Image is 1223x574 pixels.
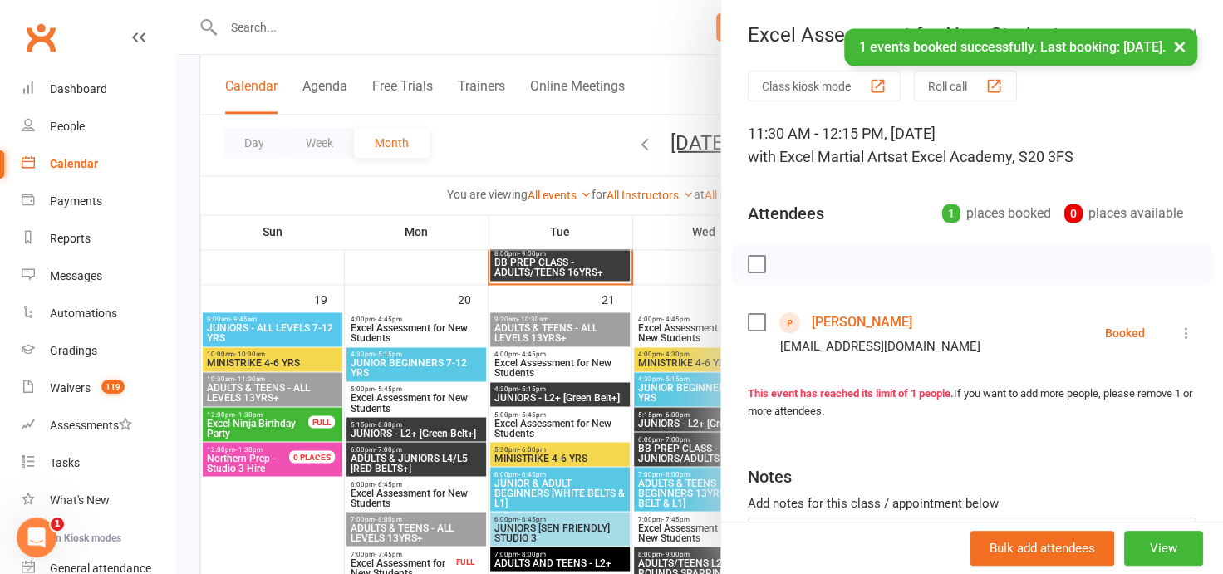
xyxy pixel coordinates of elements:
[748,122,1196,169] div: 11:30 AM - 12:15 PM, [DATE]
[50,82,107,96] div: Dashboard
[748,465,792,488] div: Notes
[22,407,175,444] a: Assessments
[1105,327,1145,339] div: Booked
[1064,202,1183,225] div: places available
[22,183,175,220] a: Payments
[812,309,912,336] a: [PERSON_NAME]
[748,385,1196,420] div: If you want to add more people, please remove 1 or more attendees.
[748,148,895,165] span: with Excel Martial Arts
[844,28,1197,66] div: 1 events booked successfully. Last booking: [DATE].
[51,518,64,531] span: 1
[22,295,175,332] a: Automations
[50,344,97,357] div: Gradings
[50,381,91,395] div: Waivers
[942,202,1051,225] div: places booked
[748,202,824,225] div: Attendees
[748,387,954,400] strong: This event has reached its limit of 1 people.
[50,120,85,133] div: People
[22,220,175,258] a: Reports
[50,232,91,245] div: Reports
[1165,28,1195,64] button: ×
[895,148,1073,165] span: at Excel Academy, S20 3FS
[50,419,132,432] div: Assessments
[1124,531,1203,566] button: View
[22,444,175,482] a: Tasks
[970,531,1114,566] button: Bulk add attendees
[942,204,960,223] div: 1
[721,23,1223,47] div: Excel Assessment for New Students
[22,108,175,145] a: People
[50,307,117,320] div: Automations
[22,332,175,370] a: Gradings
[50,269,102,282] div: Messages
[748,493,1196,513] div: Add notes for this class / appointment below
[22,145,175,183] a: Calendar
[22,370,175,407] a: Waivers 119
[780,336,980,357] div: [EMAIL_ADDRESS][DOMAIN_NAME]
[748,71,901,101] button: Class kiosk mode
[17,518,56,557] iframe: Intercom live chat
[50,157,98,170] div: Calendar
[50,493,110,507] div: What's New
[50,194,102,208] div: Payments
[50,456,80,469] div: Tasks
[22,482,175,519] a: What's New
[1064,204,1083,223] div: 0
[20,17,61,58] a: Clubworx
[22,258,175,295] a: Messages
[101,380,125,394] span: 119
[22,71,175,108] a: Dashboard
[914,71,1017,101] button: Roll call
